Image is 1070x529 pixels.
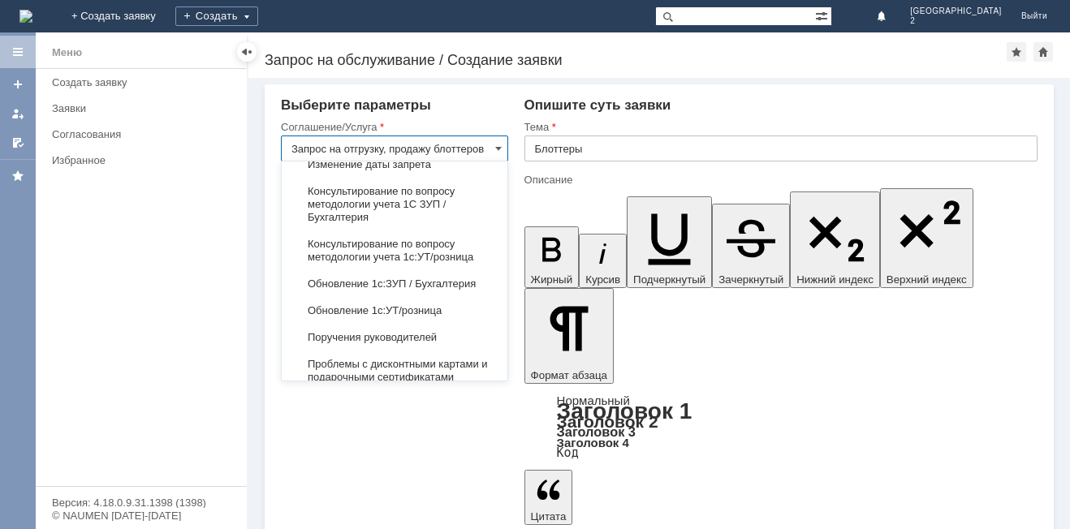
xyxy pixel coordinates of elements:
div: © NAUMEN [DATE]-[DATE] [52,510,231,521]
button: Верхний индекс [880,188,973,288]
div: Добавить в избранное [1007,42,1026,62]
span: Зачеркнутый [718,273,783,286]
div: Запрос на обслуживание / Создание заявки [265,52,1007,68]
a: Создать заявку [45,70,244,95]
button: Жирный [524,226,580,288]
span: Нижний индекс [796,273,874,286]
div: Тема [524,122,1034,132]
a: Заголовок 2 [557,412,658,431]
span: Расширенный поиск [815,7,831,23]
img: logo [19,10,32,23]
a: Перейти на домашнюю страницу [19,10,32,23]
div: Согласования [52,128,237,140]
span: Обновление 1с:ЗУП / Бухгалтерия [291,277,498,290]
div: Меню [52,43,82,62]
div: Избранное [52,154,219,166]
span: Проблемы с дисконтными картами и подарочными сертификатами [291,358,498,384]
div: Скрыть меню [237,42,257,62]
a: Согласования [45,122,244,147]
a: Нормальный [557,394,630,407]
div: Описание [524,174,1034,185]
div: Создать заявку [52,76,237,88]
span: Поручения руководителей [291,331,498,344]
span: Верхний индекс [887,273,967,286]
div: Создать [175,6,258,26]
div: Заявки [52,102,237,114]
span: Выберите параметры [281,97,431,113]
a: Создать заявку [5,71,31,97]
button: Цитата [524,470,573,525]
div: Соглашение/Услуга [281,122,505,132]
a: Заголовок 3 [557,424,636,439]
a: Мои заявки [5,101,31,127]
a: Мои согласования [5,130,31,156]
span: Формат абзаца [531,369,607,381]
div: Здравствуйте, пришлите пожалуйста блоттеры. [6,6,237,32]
div: Формат абзаца [524,395,1038,458]
a: Заголовок 4 [557,436,629,449]
span: 2 [910,16,1002,26]
span: Изменение даты запрета [291,158,498,171]
a: Заголовок 1 [557,398,692,424]
div: Версия: 4.18.0.9.31.1398 (1398) [52,497,231,508]
span: Консультирование по вопросу методологии учета 1С ЗУП / Бухгалтерия [291,185,498,224]
button: Формат абзаца [524,288,614,384]
span: Жирный [531,273,573,286]
button: Курсив [579,234,627,288]
span: Цитата [531,510,567,523]
span: [GEOGRAPHIC_DATA] [910,6,1002,16]
button: Зачеркнутый [712,204,790,288]
button: Нижний индекс [790,191,880,288]
a: Код [557,445,579,460]
a: Заявки [45,96,244,121]
span: Курсив [585,273,620,286]
div: Сделать домашней страницей [1033,42,1053,62]
span: Обновление 1с:УТ/розница [291,304,498,317]
button: Подчеркнутый [627,196,712,288]
span: Подчеркнутый [633,273,705,286]
span: Опишите суть заявки [524,97,671,113]
span: Консультирование по вопросу методологии учета 1с:УТ/розница [291,238,498,264]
